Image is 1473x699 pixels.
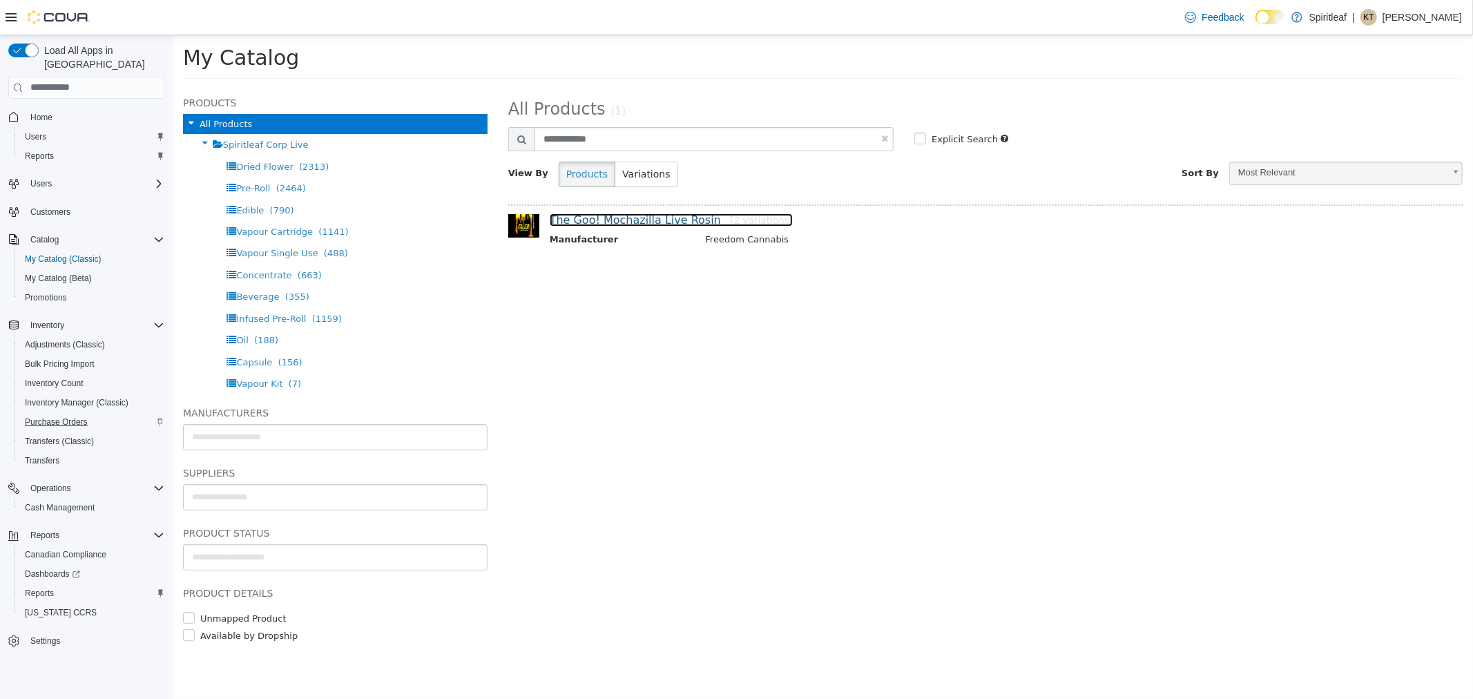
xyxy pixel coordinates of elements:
span: Dark Mode [1255,24,1256,25]
input: Dark Mode [1255,10,1284,24]
span: Inventory [30,320,64,331]
span: Vapour Kit [64,343,110,354]
img: 150 [336,179,367,202]
span: Bulk Pricing Import [25,358,95,370]
button: My Catalog (Classic) [14,249,170,269]
a: Transfers [19,452,65,469]
span: Washington CCRS [19,604,164,621]
button: Operations [25,480,77,497]
th: Manufacturer [377,198,523,215]
nav: Complex example [8,102,164,687]
a: My Catalog (Beta) [19,270,97,287]
h5: Manufacturers [10,370,315,386]
span: Oil [64,300,75,310]
small: [2 variations] [558,180,621,191]
span: My Catalog (Classic) [19,251,164,267]
span: Users [25,131,46,142]
span: All Products [27,84,79,94]
button: Catalog [3,230,170,249]
span: Most Relevant [1057,127,1271,149]
span: Cash Management [19,499,164,516]
button: Reports [14,584,170,603]
span: Users [19,128,164,145]
span: Vapour Single Use [64,213,145,223]
a: Most Relevant [1057,126,1290,150]
span: Dashboards [25,568,80,580]
span: Spiritleaf Corp Live [50,104,136,115]
button: Users [3,174,170,193]
span: Feedback [1202,10,1244,24]
button: Products [386,126,443,152]
button: Transfers (Classic) [14,432,170,451]
button: Operations [3,479,170,498]
span: Canadian Compliance [25,549,106,560]
span: Edible [64,170,91,180]
a: My Catalog (Classic) [19,251,107,267]
span: Home [30,112,52,123]
button: Variations [442,126,505,152]
span: Customers [25,203,164,220]
h5: Products [10,59,315,76]
span: Pre-Roll [64,148,97,158]
a: Inventory Count [19,375,89,392]
a: The Goo! Mochazilla Live Rosin[2 variations] [377,178,621,191]
a: Cash Management [19,499,100,516]
span: (156) [106,322,130,332]
small: (1) [438,70,453,82]
a: Purchase Orders [19,414,93,430]
h5: Suppliers [10,430,315,446]
span: Inventory [25,317,164,334]
span: My Catalog [10,10,126,35]
span: Inventory Manager (Classic) [25,397,128,408]
span: Purchase Orders [19,414,164,430]
span: Transfers [19,452,164,469]
a: Inventory Manager (Classic) [19,394,134,411]
span: Reports [30,530,59,541]
span: My Catalog (Beta) [19,270,164,287]
button: Cash Management [14,498,170,517]
a: Dashboards [14,564,170,584]
span: (2313) [126,126,156,137]
a: Bulk Pricing Import [19,356,100,372]
span: Reports [25,588,54,599]
img: Cova [28,10,90,24]
span: (1159) [139,278,169,289]
button: Inventory Count [14,374,170,393]
a: Customers [25,204,76,220]
span: Catalog [30,234,59,245]
div: Kyle T [1360,9,1377,26]
button: Users [14,127,170,146]
button: Canadian Compliance [14,545,170,564]
span: Cash Management [25,502,95,513]
button: Customers [3,202,170,222]
button: [US_STATE] CCRS [14,603,170,622]
td: Freedom Cannabis [523,198,1251,215]
label: Available by Dropship [24,594,125,608]
button: Adjustments (Classic) [14,335,170,354]
button: Reports [14,146,170,166]
span: Transfers (Classic) [19,433,164,450]
span: Catalog [25,231,164,248]
a: Home [25,109,58,126]
span: My Catalog (Classic) [25,253,102,265]
button: Transfers [14,451,170,470]
span: Settings [30,635,60,647]
span: Infused Pre-Roll [64,278,133,289]
span: Bulk Pricing Import [19,356,164,372]
span: Operations [30,483,71,494]
span: Settings [25,632,164,649]
a: Canadian Compliance [19,546,112,563]
a: Promotions [19,289,73,306]
span: [US_STATE] CCRS [25,607,97,618]
span: Transfers (Classic) [25,436,94,447]
span: Dashboards [19,566,164,582]
span: Vapour Cartridge [64,191,140,202]
a: Reports [19,585,59,602]
a: Reports [19,148,59,164]
p: | [1352,9,1355,26]
a: Transfers (Classic) [19,433,99,450]
span: Capsule [64,322,99,332]
p: Spiritleaf [1309,9,1347,26]
button: Inventory [3,316,170,335]
span: (188) [81,300,106,310]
